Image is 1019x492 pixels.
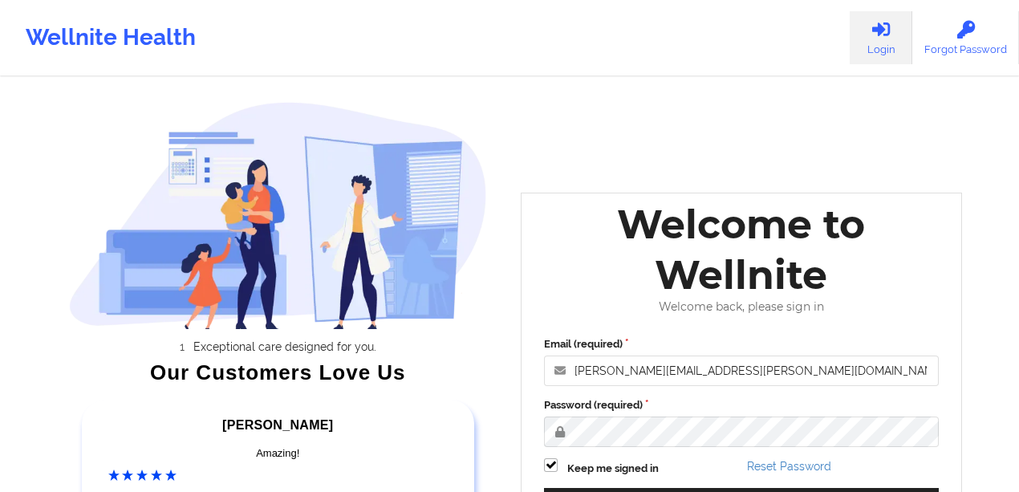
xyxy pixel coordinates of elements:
[222,418,333,432] span: [PERSON_NAME]
[69,364,488,380] div: Our Customers Love Us
[747,460,831,473] a: Reset Password
[544,336,939,352] label: Email (required)
[533,300,950,314] div: Welcome back, please sign in
[567,461,659,477] label: Keep me signed in
[912,11,1019,64] a: Forgot Password
[533,199,950,300] div: Welcome to Wellnite
[850,11,912,64] a: Login
[69,101,488,329] img: wellnite-auth-hero_200.c722682e.png
[83,340,487,353] li: Exceptional care designed for you.
[544,397,939,413] label: Password (required)
[108,445,449,462] div: Amazing!
[544,356,939,386] input: Email address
